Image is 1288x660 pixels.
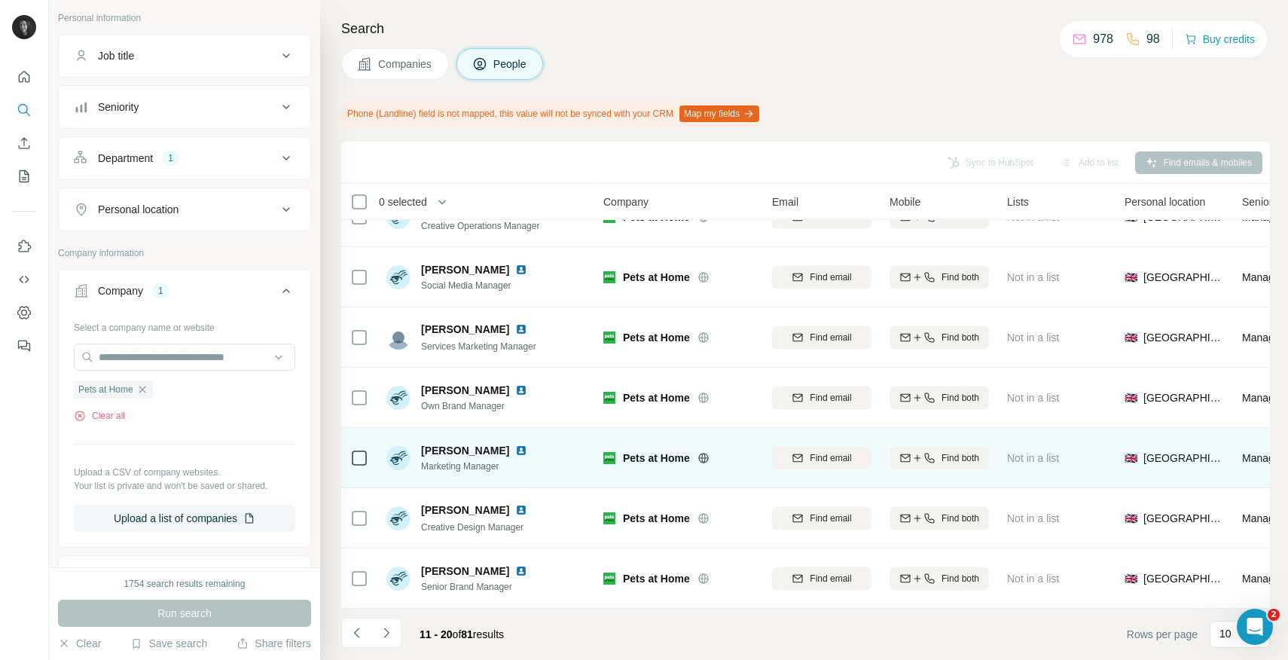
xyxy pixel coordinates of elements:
button: Dashboard [12,299,36,326]
img: Logo of Pets at Home [603,512,615,524]
span: Manager [1242,392,1283,404]
button: Find email [772,326,871,349]
span: 🇬🇧 [1125,390,1137,405]
span: Find both [942,270,979,284]
button: Enrich CSV [12,130,36,157]
span: Find email [810,512,851,525]
span: Not in a list [1007,271,1059,283]
span: Not in a list [1007,452,1059,464]
button: Use Surfe API [12,266,36,293]
button: Company1 [59,273,310,315]
span: Find both [942,512,979,525]
span: [GEOGRAPHIC_DATA] [1143,270,1224,285]
span: Social Media Manager [421,279,533,292]
img: Logo of Pets at Home [603,452,615,464]
span: [GEOGRAPHIC_DATA] [1143,451,1224,466]
button: Find both [890,507,989,530]
span: [GEOGRAPHIC_DATA] [1143,511,1224,526]
span: Not in a list [1007,332,1059,344]
span: [PERSON_NAME] [421,564,509,579]
span: Manager [1242,573,1283,585]
span: Mobile [890,194,920,209]
span: Senior Brand Manager [421,580,533,594]
img: Avatar [386,325,411,350]
button: Clear all [74,409,125,423]
button: Find email [772,266,871,289]
span: Pets at Home [623,451,690,466]
span: Company [603,194,649,209]
button: Find both [890,447,989,469]
span: Creative Operations Manager [421,221,539,231]
span: Find both [942,451,979,465]
span: Pets at Home [623,511,690,526]
div: 1 [162,151,179,165]
span: Seniority [1242,194,1283,209]
div: Personal location [98,202,179,217]
p: Personal information [58,11,311,25]
button: Find both [890,326,989,349]
button: Upload a list of companies [74,505,295,532]
img: Avatar [386,506,411,530]
span: Personal location [1125,194,1205,209]
p: 978 [1093,30,1113,48]
img: LinkedIn logo [515,445,527,457]
button: Quick start [12,63,36,90]
span: [PERSON_NAME] [421,383,509,398]
iframe: Intercom live chat [1237,609,1273,645]
img: LinkedIn logo [515,323,527,335]
button: Navigate to next page [371,618,401,648]
span: People [493,57,528,72]
span: Not in a list [1007,573,1059,585]
div: Job title [98,48,134,63]
span: Pets at Home [623,390,690,405]
p: 98 [1146,30,1160,48]
div: Company [98,283,143,298]
span: Email [772,194,798,209]
img: Logo of Pets at Home [603,332,615,344]
button: Find email [772,387,871,409]
img: LinkedIn logo [515,565,527,577]
button: Map my fields [679,105,759,122]
img: LinkedIn logo [515,504,527,516]
div: Department [98,151,153,166]
span: of [453,628,462,640]
span: Services Marketing Manager [421,341,536,352]
button: Clear [58,636,101,651]
span: Own Brand Manager [421,399,533,413]
span: Creative Design Manager [421,522,523,533]
p: 10 [1219,626,1232,641]
span: 11 - 20 [420,628,453,640]
span: Companies [378,57,433,72]
img: LinkedIn logo [515,384,527,396]
span: Not in a list [1007,211,1059,223]
span: 81 [461,628,473,640]
img: Logo of Pets at Home [603,271,615,283]
img: LinkedIn logo [515,264,527,276]
span: 🇬🇧 [1125,270,1137,285]
span: Pets at Home [623,270,690,285]
button: My lists [12,163,36,190]
img: Logo of Pets at Home [603,392,615,404]
div: Seniority [98,99,139,115]
img: Avatar [386,567,411,591]
button: Find both [890,266,989,289]
p: Company information [58,246,311,260]
span: Find email [810,391,851,405]
span: 🇬🇧 [1125,571,1137,586]
button: Navigate to previous page [341,618,371,648]
img: Avatar [386,446,411,470]
span: Manager [1242,512,1283,524]
img: Avatar [386,265,411,289]
button: Find email [772,507,871,530]
span: Find email [810,331,851,344]
button: Seniority [59,89,310,125]
span: [GEOGRAPHIC_DATA] [1143,571,1224,586]
span: Pets at Home [623,330,690,345]
span: 🇬🇧 [1125,511,1137,526]
span: Manager [1242,332,1283,344]
span: Lists [1007,194,1029,209]
img: Avatar [386,386,411,410]
span: Find both [942,391,979,405]
p: Upload a CSV of company websites. [74,466,295,479]
h4: Search [341,18,1270,39]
